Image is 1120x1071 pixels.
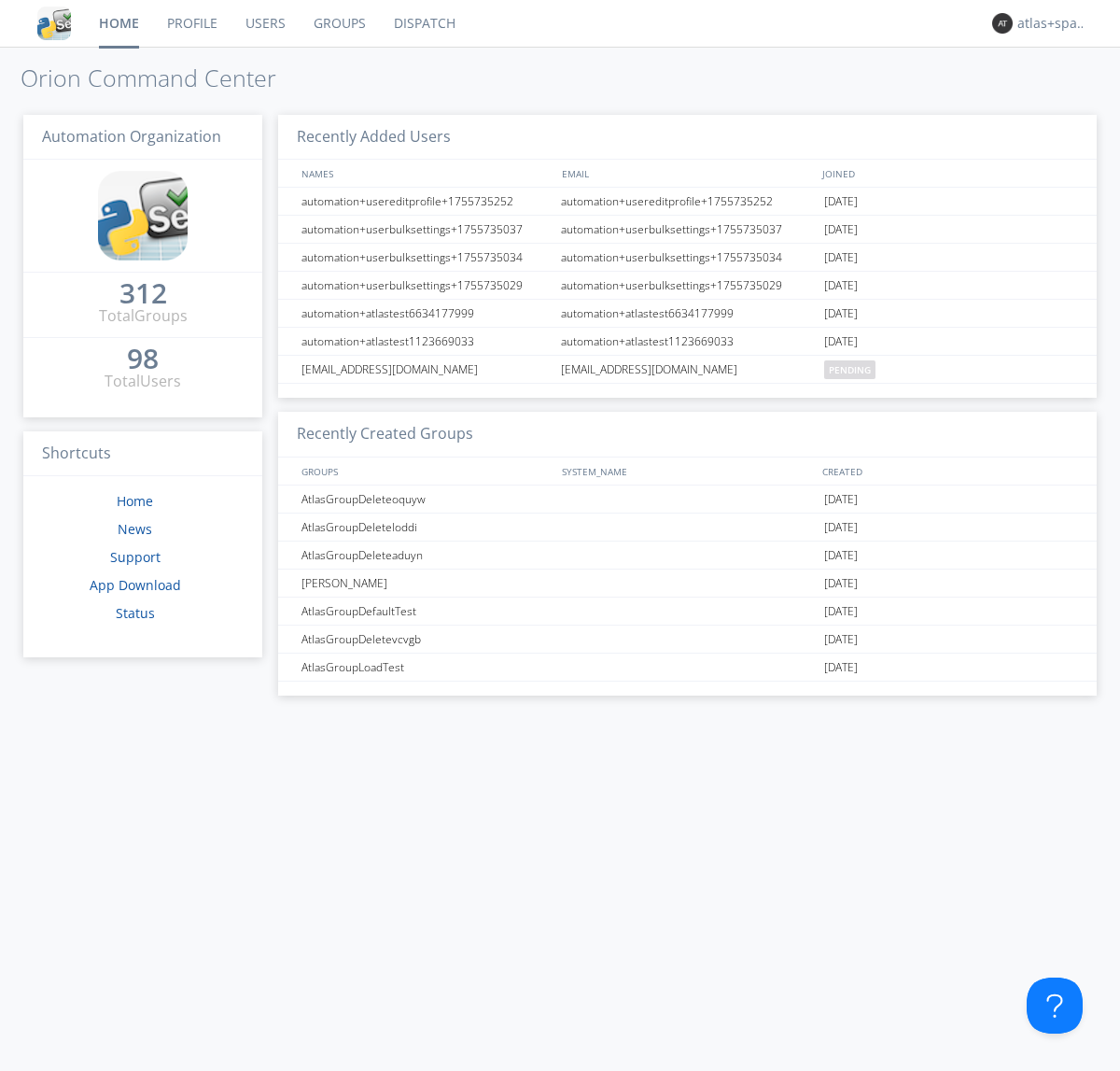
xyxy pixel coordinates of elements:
[824,272,858,300] span: [DATE]
[119,284,167,305] a: 312
[278,272,1097,300] a: automation+userbulksettings+1755735029automation+userbulksettings+1755735029[DATE]
[278,412,1097,458] h3: Recently Created Groups
[278,626,1097,654] a: AtlasGroupDeletevcvgb[DATE]
[556,300,819,327] div: automation+atlastest6634177999
[278,570,1097,598] a: [PERSON_NAME][DATE]
[297,458,553,485] div: GROUPS
[824,300,858,328] span: [DATE]
[297,598,555,625] div: AtlasGroupDefaultTest
[297,356,555,383] div: [EMAIL_ADDRESS][DOMAIN_NAME]
[297,626,555,653] div: AtlasGroupDeletevcvgb
[824,542,858,570] span: [DATE]
[556,188,819,215] div: automation+usereditprofile+1755735252
[297,654,555,681] div: AtlasGroupLoadTest
[556,328,819,355] div: automation+atlastest1123669033
[90,576,181,594] a: App Download
[556,216,819,243] div: automation+userbulksettings+1755735037
[278,244,1097,272] a: automation+userbulksettings+1755735034automation+userbulksettings+1755735034[DATE]
[556,272,819,299] div: automation+userbulksettings+1755735029
[119,284,167,303] div: 312
[557,458,818,485] div: SYSTEM_NAME
[992,13,1013,34] img: 373638.png
[824,486,858,514] span: [DATE]
[118,520,152,538] a: News
[37,7,71,40] img: cddb5a64eb264b2086981ab96f4c1ba7
[556,244,819,271] div: automation+userbulksettings+1755735034
[297,300,555,327] div: automation+atlastest6634177999
[824,626,858,654] span: [DATE]
[127,349,159,368] div: 98
[278,216,1097,244] a: automation+userbulksettings+1755735037automation+userbulksettings+1755735037[DATE]
[116,604,155,622] a: Status
[278,115,1097,161] h3: Recently Added Users
[105,371,181,392] div: Total Users
[278,188,1097,216] a: automation+usereditprofile+1755735252automation+usereditprofile+1755735252[DATE]
[23,431,262,477] h3: Shortcuts
[818,160,1079,187] div: JOINED
[297,272,555,299] div: automation+userbulksettings+1755735029
[99,305,188,327] div: Total Groups
[1027,978,1083,1034] iframe: Toggle Customer Support
[824,360,875,379] span: pending
[297,188,555,215] div: automation+usereditprofile+1755735252
[297,514,555,541] div: AtlasGroupDeleteloddi
[42,126,221,147] span: Automation Organization
[297,542,555,569] div: AtlasGroupDeleteaduyn
[110,548,161,566] a: Support
[278,542,1097,570] a: AtlasGroupDeleteaduyn[DATE]
[824,328,858,356] span: [DATE]
[278,514,1097,542] a: AtlasGroupDeleteloddi[DATE]
[297,570,555,597] div: [PERSON_NAME]
[1017,14,1087,33] div: atlas+spanish0001
[278,598,1097,626] a: AtlasGroupDefaultTest[DATE]
[557,160,818,187] div: EMAIL
[98,171,188,261] img: cddb5a64eb264b2086981ab96f4c1ba7
[278,300,1097,328] a: automation+atlastest6634177999automation+atlastest6634177999[DATE]
[297,328,555,355] div: automation+atlastest1123669033
[278,356,1097,384] a: [EMAIL_ADDRESS][DOMAIN_NAME][EMAIL_ADDRESS][DOMAIN_NAME]pending
[117,492,153,510] a: Home
[278,486,1097,514] a: AtlasGroupDeleteoquyw[DATE]
[127,349,159,371] a: 98
[824,654,858,682] span: [DATE]
[824,216,858,244] span: [DATE]
[824,244,858,272] span: [DATE]
[297,486,555,513] div: AtlasGroupDeleteoquyw
[556,356,819,383] div: [EMAIL_ADDRESS][DOMAIN_NAME]
[297,244,555,271] div: automation+userbulksettings+1755735034
[278,654,1097,682] a: AtlasGroupLoadTest[DATE]
[297,160,553,187] div: NAMES
[824,570,858,598] span: [DATE]
[297,216,555,243] div: automation+userbulksettings+1755735037
[824,598,858,626] span: [DATE]
[818,458,1079,485] div: CREATED
[278,328,1097,356] a: automation+atlastest1123669033automation+atlastest1123669033[DATE]
[824,514,858,542] span: [DATE]
[824,188,858,216] span: [DATE]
